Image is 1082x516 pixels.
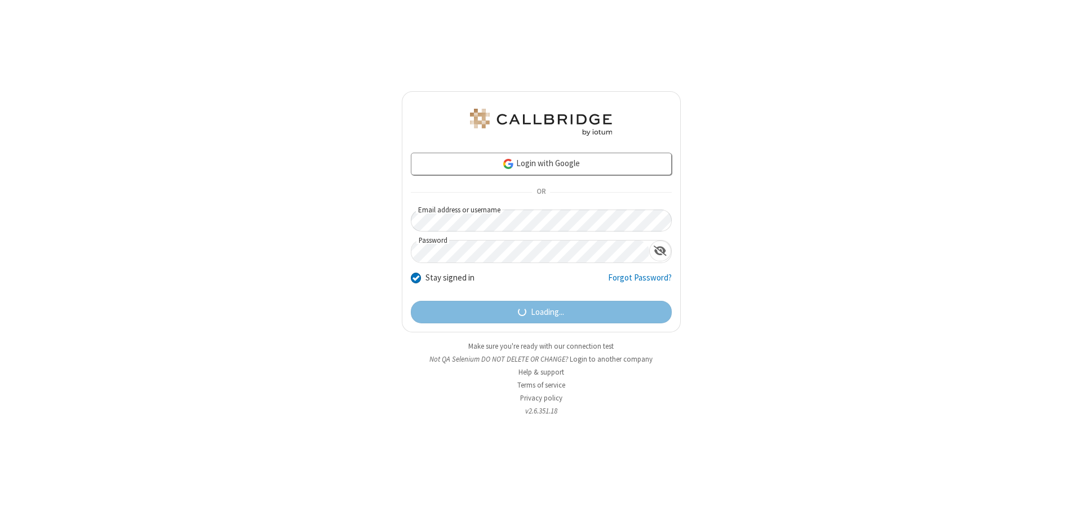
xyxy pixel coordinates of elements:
li: v2.6.351.18 [402,406,681,416]
a: Forgot Password? [608,272,672,293]
a: Help & support [518,367,564,377]
input: Email address or username [411,210,672,232]
a: Privacy policy [520,393,562,403]
div: Show password [649,241,671,261]
span: Loading... [531,306,564,319]
label: Stay signed in [425,272,475,284]
a: Login with Google [411,153,672,175]
span: OR [532,185,550,201]
img: QA Selenium DO NOT DELETE OR CHANGE [468,109,614,136]
iframe: Chat [1054,487,1074,508]
button: Login to another company [570,354,653,364]
a: Terms of service [517,380,565,390]
button: Loading... [411,301,672,323]
input: Password [411,241,649,263]
img: google-icon.png [502,158,515,170]
li: Not QA Selenium DO NOT DELETE OR CHANGE? [402,354,681,364]
a: Make sure you're ready with our connection test [468,341,614,351]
